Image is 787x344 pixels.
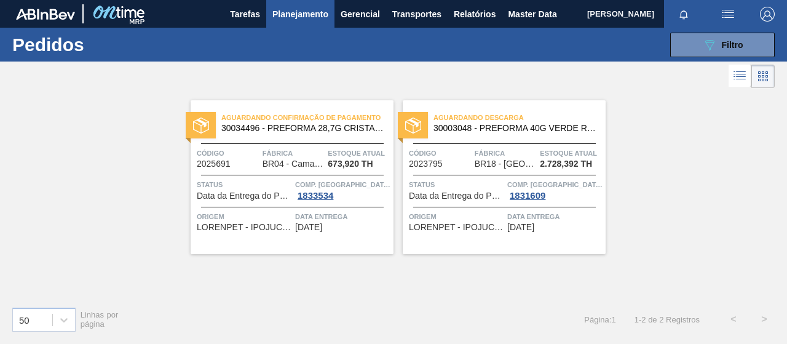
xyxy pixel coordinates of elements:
span: Status [409,178,504,191]
span: BR18 - Pernambuco [475,159,536,169]
div: 1831609 [507,191,548,201]
span: Master Data [508,7,556,22]
span: Transportes [392,7,441,22]
span: Planejamento [272,7,328,22]
img: status [405,118,421,134]
span: LORENPET - IPOJUCA (PE) [197,223,292,232]
div: Visão em Lista [729,65,751,88]
span: 2025691 [197,159,231,169]
button: Filtro [670,33,775,57]
span: BR04 - Camaçari [263,159,324,169]
span: Data da Entrega do Pedido Atrasada [197,191,292,201]
h1: Pedidos [12,38,182,52]
span: Estoque atual [540,147,603,159]
img: Logout [760,7,775,22]
span: 673,920 TH [328,159,373,169]
span: Tarefas [230,7,260,22]
a: Comp. [GEOGRAPHIC_DATA]1833534 [295,178,390,201]
button: Notificações [664,6,703,23]
span: 11/09/2025 [295,223,322,232]
span: 30003048 - PREFORMA 40G VERDE RECICLADA [433,124,596,133]
a: statusAguardando Descarga30003048 - PREFORMA 40G VERDE RECICLADACódigo2023795FábricaBR18 - [GEOGR... [393,100,606,254]
span: 2.728,392 TH [540,159,592,169]
span: Aguardando Confirmação de Pagamento [221,111,393,124]
span: Data entrega [295,210,390,223]
span: 11/09/2025 [507,223,534,232]
span: Gerencial [341,7,380,22]
span: 30034496 - PREFORMA 28,7G CRISTAL 60% REC [221,124,384,133]
span: Código [197,147,259,159]
a: statusAguardando Confirmação de Pagamento30034496 - PREFORMA 28,7G CRISTAL 60% RECCódigo2025691Fá... [181,100,393,254]
img: userActions [721,7,735,22]
span: Data entrega [507,210,603,223]
a: Comp. [GEOGRAPHIC_DATA]1831609 [507,178,603,201]
span: Linhas por página [81,310,119,329]
span: 1 - 2 de 2 Registros [635,315,700,324]
span: Página : 1 [584,315,615,324]
span: Comp. Carga [507,178,603,191]
div: 1833534 [295,191,336,201]
span: Fábrica [475,147,537,159]
span: Código [409,147,472,159]
span: Relatórios [454,7,496,22]
button: > [749,304,780,335]
div: 50 [19,314,30,325]
img: status [193,118,209,134]
span: LORENPET - IPOJUCA (PE) [409,223,504,232]
div: Visão em Cards [751,65,775,88]
span: Aguardando Descarga [433,111,606,124]
span: 2023795 [409,159,443,169]
span: Data da Entrega do Pedido Atrasada [409,191,504,201]
span: Origem [197,210,292,223]
span: Status [197,178,292,191]
button: < [718,304,749,335]
img: TNhmsLtSVTkK8tSr43FrP2fwEKptu5GPRR3wAAAABJRU5ErkJggg== [16,9,75,20]
span: Filtro [722,40,743,50]
span: Estoque atual [328,147,390,159]
span: Fábrica [263,147,325,159]
span: Origem [409,210,504,223]
span: Comp. Carga [295,178,390,191]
